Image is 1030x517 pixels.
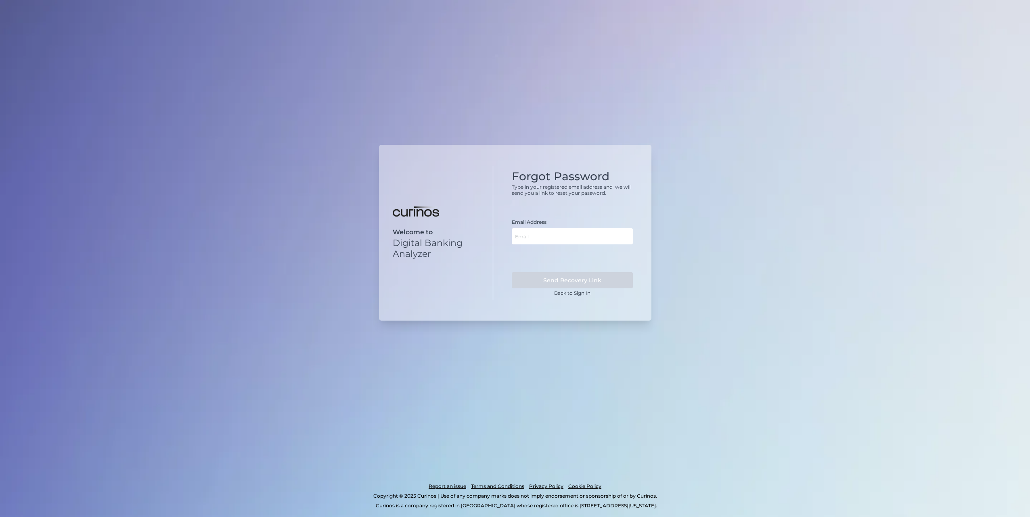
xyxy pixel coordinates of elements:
button: Send Recovery Link [512,272,633,288]
a: Cookie Policy [568,482,601,491]
img: Digital Banking Analyzer [393,206,439,217]
p: Digital Banking Analyzer [393,238,479,259]
a: Terms and Conditions [471,482,524,491]
h1: Forgot Password [512,170,633,183]
p: Type in your registered email address and we will send you a link to reset your password. [512,184,633,196]
p: Curinos is a company registered in [GEOGRAPHIC_DATA] whose registered office is [STREET_ADDRESS][... [42,501,990,511]
label: Email Address [512,219,546,225]
p: Welcome to [393,228,479,236]
a: Report an issue [429,482,466,491]
input: Email [512,228,633,244]
a: Back to Sign In [554,290,590,296]
a: Privacy Policy [529,482,563,491]
p: Copyright © 2025 Curinos | Use of any company marks does not imply endorsement or sponsorship of ... [40,491,990,501]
